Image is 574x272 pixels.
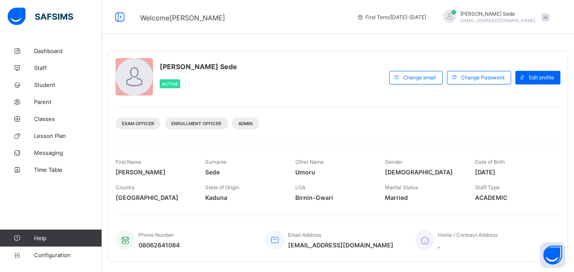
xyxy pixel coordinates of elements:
button: Open asap [540,242,566,268]
span: , [438,241,498,249]
span: Kaduna [205,194,282,201]
span: Change email [403,74,436,81]
span: Other Name [295,159,324,165]
span: Student [34,81,102,88]
span: Surname [205,159,226,165]
span: [PERSON_NAME] Sede [460,11,535,17]
span: Exam Officer [122,121,154,126]
span: Dashboard [34,48,102,54]
span: [PERSON_NAME] [116,168,192,176]
span: [EMAIL_ADDRESS][DOMAIN_NAME] [460,18,535,23]
span: Parent [34,98,102,105]
span: Sede [205,168,282,176]
span: Help [34,235,102,241]
span: Change Password [461,74,504,81]
span: [GEOGRAPHIC_DATA] [116,194,192,201]
span: [PERSON_NAME] Sede [160,62,237,71]
span: First Name [116,159,141,165]
span: Phone Number [139,232,174,238]
span: Gender [385,159,402,165]
span: Welcome [PERSON_NAME] [140,14,225,22]
span: [EMAIL_ADDRESS][DOMAIN_NAME] [288,241,393,249]
span: Messaging [34,149,102,156]
span: Active [162,81,178,87]
span: Married [385,194,462,201]
span: State of Origin [205,184,239,191]
span: Staff [34,64,102,71]
span: Home / Contract Address [438,232,498,238]
span: LGA [295,184,305,191]
span: session/term information [357,14,426,20]
span: Enrollment Officer [171,121,221,126]
span: Email Address [288,232,321,238]
span: Lesson Plan [34,132,102,139]
span: Staff Type [475,184,500,191]
span: Date of Birth [475,159,505,165]
span: Classes [34,115,102,122]
span: Admin [238,121,253,126]
span: [DATE] [475,168,552,176]
span: Marital Status [385,184,418,191]
span: [DEMOGRAPHIC_DATA] [385,168,462,176]
span: Edit profile [529,74,554,81]
span: 08062641084 [139,241,180,249]
span: Time Table [34,166,102,173]
span: Country [116,184,135,191]
img: safsims [8,8,73,25]
span: Umoru [295,168,372,176]
div: ThomasSede [435,10,554,24]
span: ACADEMIC [475,194,552,201]
span: Configuration [34,252,102,258]
span: Birnin-Gwari [295,194,372,201]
